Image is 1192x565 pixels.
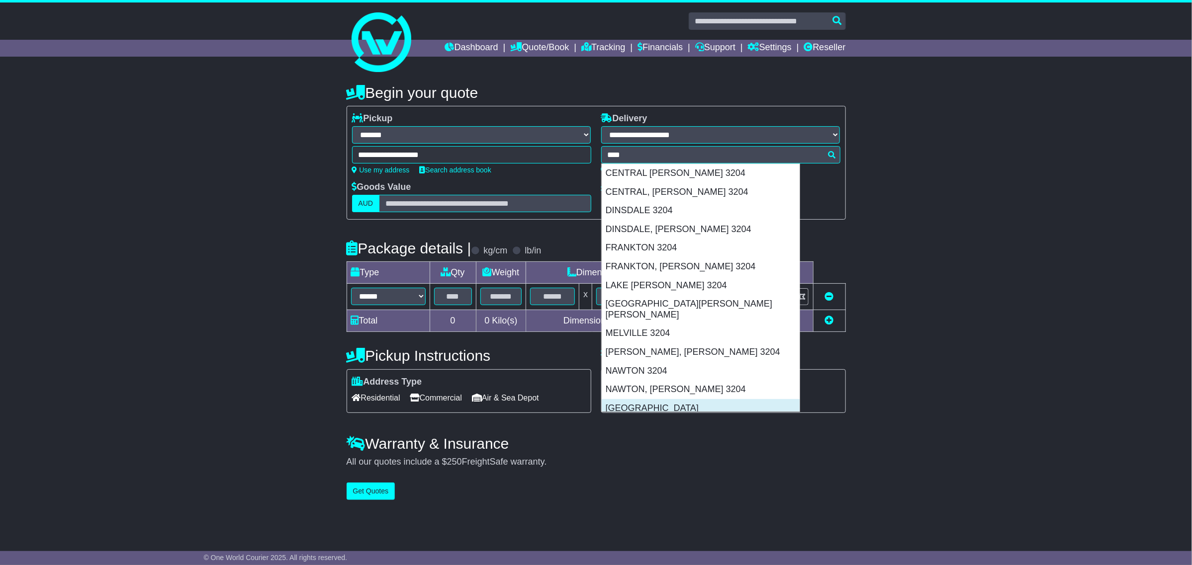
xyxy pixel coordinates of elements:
a: Reseller [804,40,845,57]
div: [GEOGRAPHIC_DATA][PERSON_NAME][PERSON_NAME] [602,295,800,324]
a: Search address book [420,166,491,174]
div: All our quotes include a $ FreightSafe warranty. [347,457,846,468]
div: NAWTON, [PERSON_NAME] 3204 [602,380,800,399]
div: DINSDALE, [PERSON_NAME] 3204 [602,220,800,239]
a: Remove this item [825,292,834,302]
td: x [579,284,592,310]
a: Support [695,40,735,57]
div: DINSDALE 3204 [602,201,800,220]
a: Financials [638,40,683,57]
div: CENTRAL [PERSON_NAME] 3204 [602,164,800,183]
h4: Package details | [347,240,471,256]
td: Kilo(s) [476,310,526,331]
label: Delivery [601,113,647,124]
td: Type [347,262,430,284]
span: 0 [484,316,489,325]
button: Get Quotes [347,483,395,500]
label: kg/cm [483,245,507,256]
div: NAWTON 3204 [602,362,800,381]
div: MELVILLE 3204 [602,324,800,343]
label: Address Type [352,377,422,388]
td: Weight [476,262,526,284]
div: FRANKTON, [PERSON_NAME] 3204 [602,257,800,276]
div: [PERSON_NAME], [PERSON_NAME] 3204 [602,343,800,362]
label: Pickup [352,113,393,124]
label: AUD [352,195,380,212]
a: Use my address [352,166,410,174]
div: LAKE [PERSON_NAME] 3204 [602,276,800,295]
span: Air & Sea Depot [472,390,539,405]
span: 250 [447,457,462,467]
td: Total [347,310,430,331]
td: 0 [430,310,476,331]
td: Dimensions in Centimetre(s) [526,310,711,331]
label: lb/in [525,245,541,256]
h4: Pickup Instructions [347,347,591,364]
div: FRANKTON 3204 [602,239,800,257]
td: Dimensions (L x W x H) [526,262,711,284]
div: CENTRAL, [PERSON_NAME] 3204 [602,183,800,202]
span: Residential [352,390,400,405]
a: Quote/Book [510,40,569,57]
typeahead: Please provide city [601,146,840,163]
label: Goods Value [352,182,411,193]
a: Settings [748,40,792,57]
span: Commercial [410,390,462,405]
span: © One World Courier 2025. All rights reserved. [204,554,348,562]
div: [GEOGRAPHIC_DATA] [602,399,800,418]
h4: Warranty & Insurance [347,435,846,452]
td: Qty [430,262,476,284]
a: Tracking [581,40,625,57]
a: Dashboard [445,40,498,57]
h4: Begin your quote [347,84,846,101]
a: Add new item [825,316,834,325]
